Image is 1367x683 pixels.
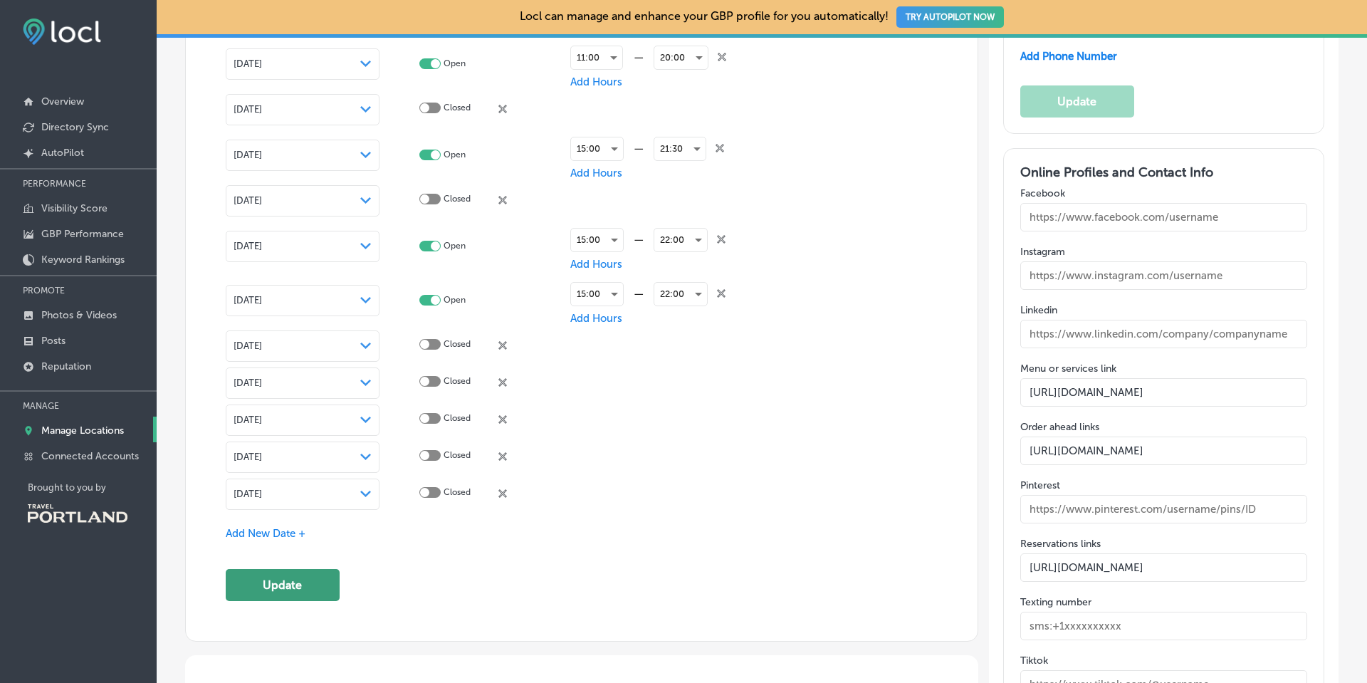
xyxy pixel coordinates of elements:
[444,295,466,306] p: Open
[444,339,471,353] p: Closed
[1020,495,1308,523] input: https://www.pinterest.com/username/pins/ID
[1020,304,1308,316] label: Linkedin
[444,58,466,69] p: Open
[234,340,262,351] span: [DATE]
[1020,320,1308,348] input: https://www.linkedin.com/company/companyname
[570,167,622,179] span: Add Hours
[234,104,262,115] span: [DATE]
[654,137,706,160] div: 21:30
[41,202,108,214] p: Visibility Score
[41,254,125,266] p: Keyword Rankings
[624,233,653,246] div: —
[570,75,622,88] span: Add Hours
[226,569,340,601] button: Update
[444,103,471,116] p: Closed
[1020,596,1308,608] label: Texting number
[1020,655,1308,667] label: Tiktok
[444,150,466,160] p: Open
[1020,479,1308,491] label: Pinterest
[654,283,707,306] div: 22:00
[41,360,91,372] p: Reputation
[234,241,262,251] span: [DATE]
[234,295,262,306] span: [DATE]
[1020,421,1308,433] label: Order ahead links
[1020,187,1308,199] label: Facebook
[444,450,471,464] p: Closed
[570,312,622,325] span: Add Hours
[654,46,708,69] div: 20:00
[623,51,653,64] div: —
[444,413,471,427] p: Closed
[1020,246,1308,258] label: Instagram
[444,376,471,390] p: Closed
[571,229,623,251] div: 15:00
[896,6,1004,28] button: TRY AUTOPILOT NOW
[1020,363,1308,375] label: Menu or services link
[234,195,262,206] span: [DATE]
[28,482,157,493] p: Brought to you by
[1020,612,1308,640] input: sms:+1xxxxxxxxxx
[571,283,623,306] div: 15:00
[41,147,84,159] p: AutoPilot
[444,241,466,251] p: Open
[1020,165,1308,180] h3: Online Profiles and Contact Info
[571,137,623,160] div: 15:00
[444,194,471,207] p: Closed
[41,424,124,437] p: Manage Locations
[234,150,262,160] span: [DATE]
[28,504,127,523] img: Travel Portland
[23,19,101,45] img: fda3e92497d09a02dc62c9cd864e3231.png
[41,121,109,133] p: Directory Sync
[1020,203,1308,231] input: https://www.facebook.com/username
[1020,85,1134,118] button: Update
[234,377,262,388] span: [DATE]
[41,335,66,347] p: Posts
[654,229,707,251] div: 22:00
[624,142,653,155] div: —
[1020,261,1308,290] input: https://www.instagram.com/username
[226,527,305,540] span: Add New Date +
[1020,538,1308,550] label: Reservations links
[570,258,622,271] span: Add Hours
[41,309,117,321] p: Photos & Videos
[41,228,124,240] p: GBP Performance
[234,489,262,499] span: [DATE]
[444,487,471,501] p: Closed
[571,46,622,69] div: 11:00
[41,95,84,108] p: Overview
[234,58,262,69] span: [DATE]
[234,415,262,425] span: [DATE]
[41,450,139,462] p: Connected Accounts
[234,452,262,462] span: [DATE]
[1020,50,1117,63] span: Add Phone Number
[624,287,653,301] div: —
